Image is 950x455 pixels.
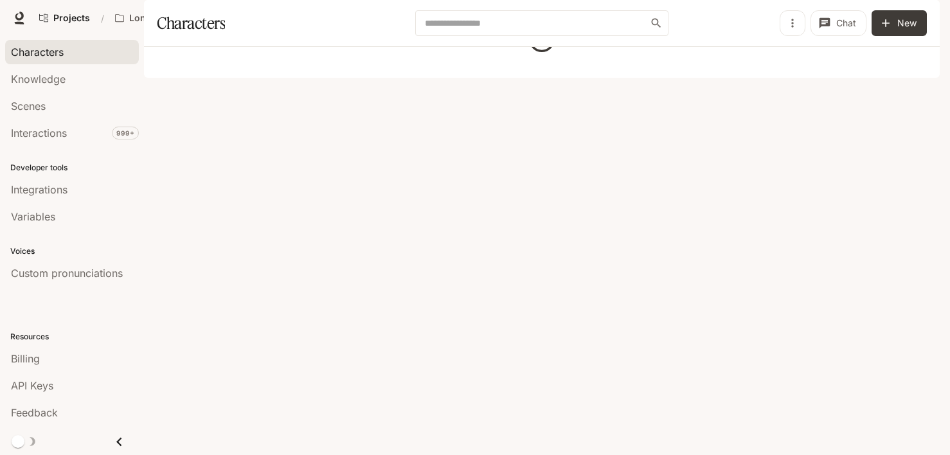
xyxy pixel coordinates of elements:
[109,5,199,31] button: Open workspace menu
[33,5,96,31] a: Go to projects
[157,10,225,36] h1: Characters
[53,13,90,24] span: Projects
[129,13,179,24] p: Longbourn
[811,10,866,36] button: Chat
[872,10,927,36] button: New
[96,12,109,25] div: /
